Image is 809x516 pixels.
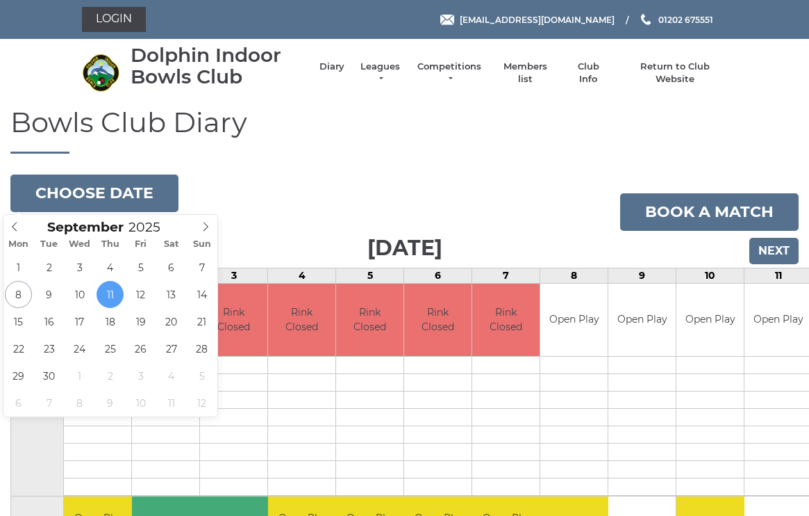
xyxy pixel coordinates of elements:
[188,281,215,308] span: September 14, 2025
[404,284,472,357] td: Rink Closed
[97,281,124,308] span: September 11, 2025
[497,61,554,86] a: Members list
[5,281,32,308] span: September 8, 2025
[34,240,65,249] span: Tue
[158,281,185,308] span: September 13, 2025
[65,240,95,249] span: Wed
[472,284,540,357] td: Rink Closed
[10,175,178,212] button: Choose date
[127,308,154,335] span: September 19, 2025
[187,240,217,249] span: Sun
[5,308,32,335] span: September 15, 2025
[127,362,154,389] span: October 3, 2025
[540,284,608,357] td: Open Play
[540,268,608,283] td: 8
[676,268,744,283] td: 10
[472,268,540,283] td: 7
[97,335,124,362] span: September 25, 2025
[5,254,32,281] span: September 1, 2025
[319,61,344,73] a: Diary
[416,61,483,86] a: Competitions
[97,308,124,335] span: September 18, 2025
[35,308,62,335] span: September 16, 2025
[127,254,154,281] span: September 5, 2025
[158,362,185,389] span: October 4, 2025
[658,14,713,24] span: 01202 675551
[608,284,676,357] td: Open Play
[5,362,32,389] span: September 29, 2025
[676,284,744,357] td: Open Play
[608,268,676,283] td: 9
[200,268,268,283] td: 3
[188,335,215,362] span: September 28, 2025
[440,15,454,25] img: Email
[82,54,120,92] img: Dolphin Indoor Bowls Club
[127,389,154,417] span: October 10, 2025
[568,61,608,86] a: Club Info
[268,284,335,357] td: Rink Closed
[639,13,713,26] a: Phone us 01202 675551
[188,308,215,335] span: September 21, 2025
[35,389,62,417] span: October 7, 2025
[66,254,93,281] span: September 3, 2025
[268,268,336,283] td: 4
[188,254,215,281] span: September 7, 2025
[188,389,215,417] span: October 12, 2025
[66,335,93,362] span: September 24, 2025
[97,389,124,417] span: October 9, 2025
[156,240,187,249] span: Sat
[95,240,126,249] span: Thu
[460,14,615,24] span: [EMAIL_ADDRESS][DOMAIN_NAME]
[200,284,267,357] td: Rink Closed
[440,13,615,26] a: Email [EMAIL_ADDRESS][DOMAIN_NAME]
[35,281,62,308] span: September 9, 2025
[336,268,404,283] td: 5
[131,45,306,88] div: Dolphin Indoor Bowls Club
[35,335,62,362] span: September 23, 2025
[620,193,799,231] a: Book a match
[66,281,93,308] span: September 10, 2025
[10,107,799,154] h1: Bowls Club Diary
[5,389,32,417] span: October 6, 2025
[158,335,185,362] span: September 27, 2025
[641,14,651,25] img: Phone us
[126,240,156,249] span: Fri
[404,268,472,283] td: 6
[97,362,124,389] span: October 2, 2025
[97,254,124,281] span: September 4, 2025
[127,335,154,362] span: September 26, 2025
[124,219,178,235] input: Scroll to increment
[749,238,799,264] input: Next
[127,281,154,308] span: September 12, 2025
[66,362,93,389] span: October 1, 2025
[158,308,185,335] span: September 20, 2025
[188,362,215,389] span: October 5, 2025
[158,254,185,281] span: September 6, 2025
[66,389,93,417] span: October 8, 2025
[35,254,62,281] span: September 2, 2025
[3,240,34,249] span: Mon
[358,61,402,86] a: Leagues
[82,7,146,32] a: Login
[622,61,727,86] a: Return to Club Website
[158,389,185,417] span: October 11, 2025
[35,362,62,389] span: September 30, 2025
[47,221,124,234] span: Scroll to increment
[66,308,93,335] span: September 17, 2025
[336,284,403,357] td: Rink Closed
[5,335,32,362] span: September 22, 2025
